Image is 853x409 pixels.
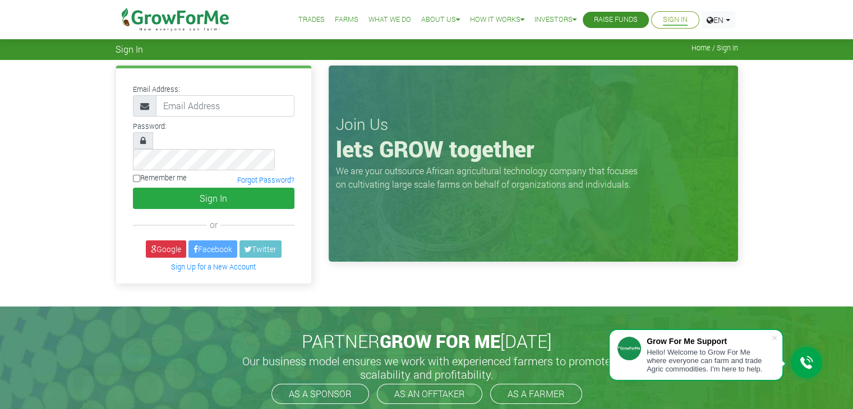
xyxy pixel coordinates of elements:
h5: Our business model ensures we work with experienced farmers to promote scalability and profitabil... [230,354,623,381]
a: AS A FARMER [490,384,582,404]
span: GROW FOR ME [380,329,500,353]
a: AS AN OFFTAKER [377,384,482,404]
div: or [133,218,294,231]
a: Raise Funds [594,14,638,26]
label: Password: [133,121,167,132]
h2: PARTNER [DATE] [120,331,734,352]
a: AS A SPONSOR [271,384,369,404]
a: Sign Up for a New Account [171,262,256,271]
a: Farms [335,14,358,26]
a: Investors [534,14,577,26]
a: Trades [298,14,325,26]
label: Remember me [133,173,187,183]
label: Email Address: [133,84,180,95]
button: Sign In [133,188,294,209]
h3: Join Us [336,115,731,134]
a: Sign In [663,14,688,26]
span: Sign In [116,44,143,54]
a: Google [146,240,186,258]
p: We are your outsource African agricultural technology company that focuses on cultivating large s... [336,164,644,191]
a: How it Works [470,14,524,26]
span: Home / Sign In [691,44,738,52]
div: Hello! Welcome to Grow For Me where everyone can farm and trade Agric commodities. I'm here to help. [647,348,771,373]
a: About Us [421,14,460,26]
a: What We Do [368,14,411,26]
div: Grow For Me Support [647,337,771,346]
a: Forgot Password? [237,175,294,184]
input: Email Address [156,95,294,117]
a: EN [702,11,735,29]
h1: lets GROW together [336,136,731,162]
input: Remember me [133,175,140,182]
